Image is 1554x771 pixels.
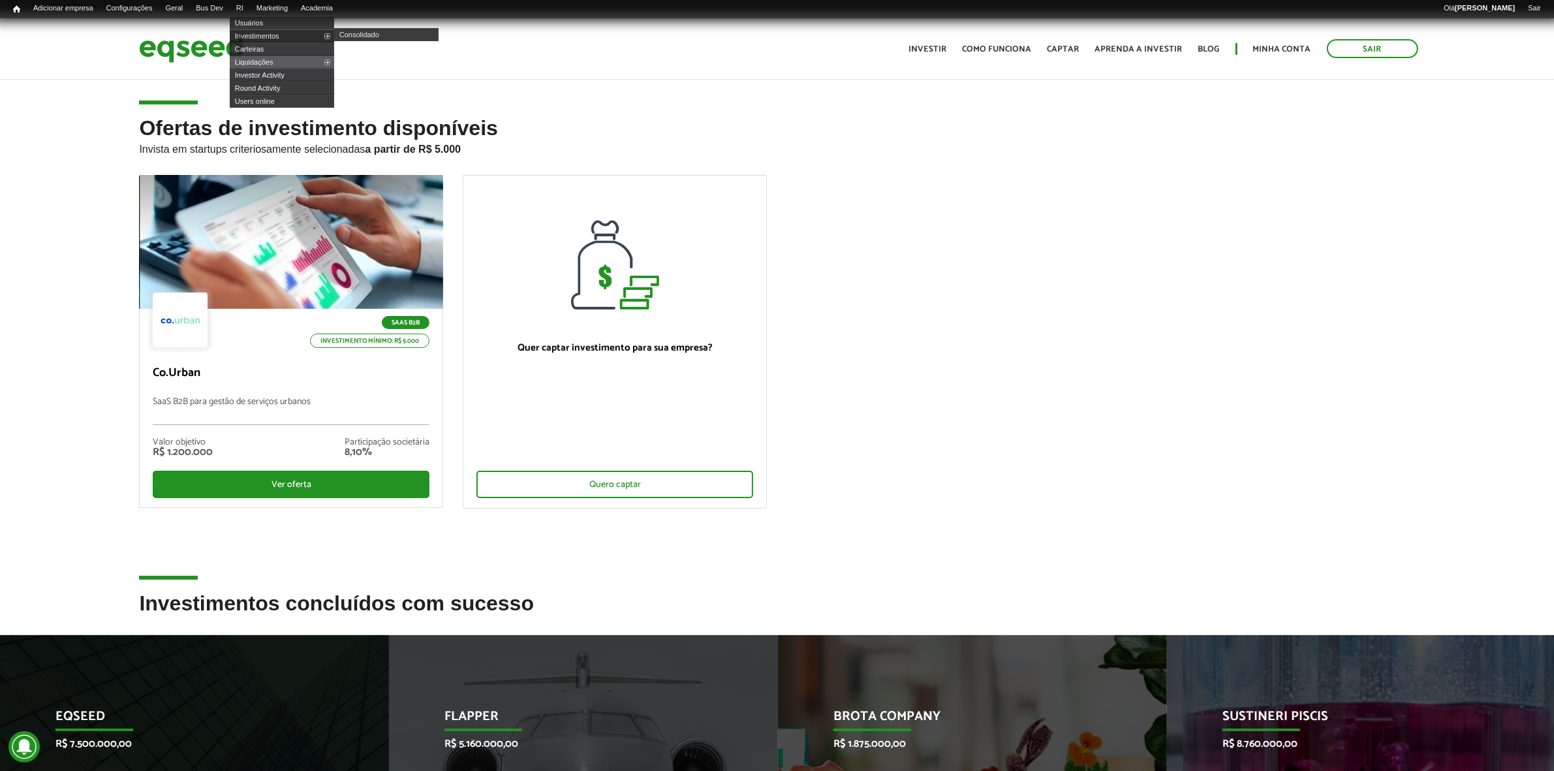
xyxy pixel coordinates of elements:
a: Marketing [250,3,294,14]
p: R$ 5.160.000,00 [444,738,703,750]
a: Investir [909,45,947,54]
img: EqSeed [139,31,243,66]
p: Flapper [444,709,703,731]
div: 8,10% [345,447,429,458]
div: Valor objetivo [153,438,213,447]
p: Investimento mínimo: R$ 5.000 [310,334,429,348]
div: Ver oferta [153,471,429,498]
p: Invista em startups criteriosamente selecionadas [139,140,1414,155]
p: R$ 8.760.000,00 [1222,738,1481,750]
a: Configurações [100,3,159,14]
p: Sustineri Piscis [1222,709,1481,731]
a: Bus Dev [189,3,230,14]
a: Sair [1521,3,1547,14]
strong: a partir de R$ 5.000 [365,144,461,155]
span: Início [13,5,20,14]
a: Blog [1198,45,1220,54]
p: R$ 1.875.000,00 [833,738,1092,750]
a: RI [230,3,250,14]
div: R$ 1.200.000 [153,447,213,458]
a: Aprenda a investir [1095,45,1183,54]
a: Quer captar investimento para sua empresa? Quero captar [463,175,767,509]
a: Início [7,3,27,16]
p: Brota Company [833,709,1092,731]
a: Adicionar empresa [27,3,100,14]
a: Olá[PERSON_NAME] [1437,3,1521,14]
p: R$ 7.500.000,00 [55,738,314,750]
a: Captar [1048,45,1080,54]
p: SaaS B2B [382,316,429,329]
h2: Investimentos concluídos com sucesso [139,592,1414,635]
a: Sair [1327,39,1418,58]
a: SaaS B2B Investimento mínimo: R$ 5.000 Co.Urban SaaS B2B para gestão de serviços urbanos Valor ob... [139,175,443,508]
h2: Ofertas de investimento disponíveis [139,117,1414,175]
div: Quero captar [476,471,753,498]
a: Usuários [230,16,334,29]
div: Participação societária [345,438,429,447]
a: Minha conta [1253,45,1311,54]
p: SaaS B2B para gestão de serviços urbanos [153,397,429,425]
a: Academia [294,3,339,14]
p: Co.Urban [153,366,429,381]
strong: [PERSON_NAME] [1455,4,1515,12]
p: Quer captar investimento para sua empresa? [476,342,753,354]
p: EqSeed [55,709,314,731]
a: Como funciona [963,45,1032,54]
a: Geral [159,3,189,14]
